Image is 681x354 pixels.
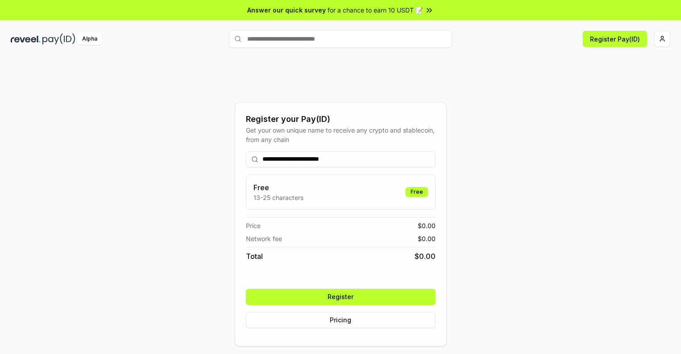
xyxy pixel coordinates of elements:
[253,193,303,202] p: 13-25 characters
[415,251,436,262] span: $ 0.00
[11,33,41,45] img: reveel_dark
[246,113,436,125] div: Register your Pay(ID)
[42,33,75,45] img: pay_id
[246,221,261,230] span: Price
[246,125,436,144] div: Get your own unique name to receive any crypto and stablecoin, from any chain
[247,5,326,15] span: Answer our quick survey
[253,182,303,193] h3: Free
[406,187,428,197] div: Free
[418,221,436,230] span: $ 0.00
[418,234,436,243] span: $ 0.00
[246,312,436,328] button: Pricing
[246,289,436,305] button: Register
[583,31,647,47] button: Register Pay(ID)
[246,251,263,262] span: Total
[328,5,423,15] span: for a chance to earn 10 USDT 📝
[246,234,282,243] span: Network fee
[77,33,102,45] div: Alpha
